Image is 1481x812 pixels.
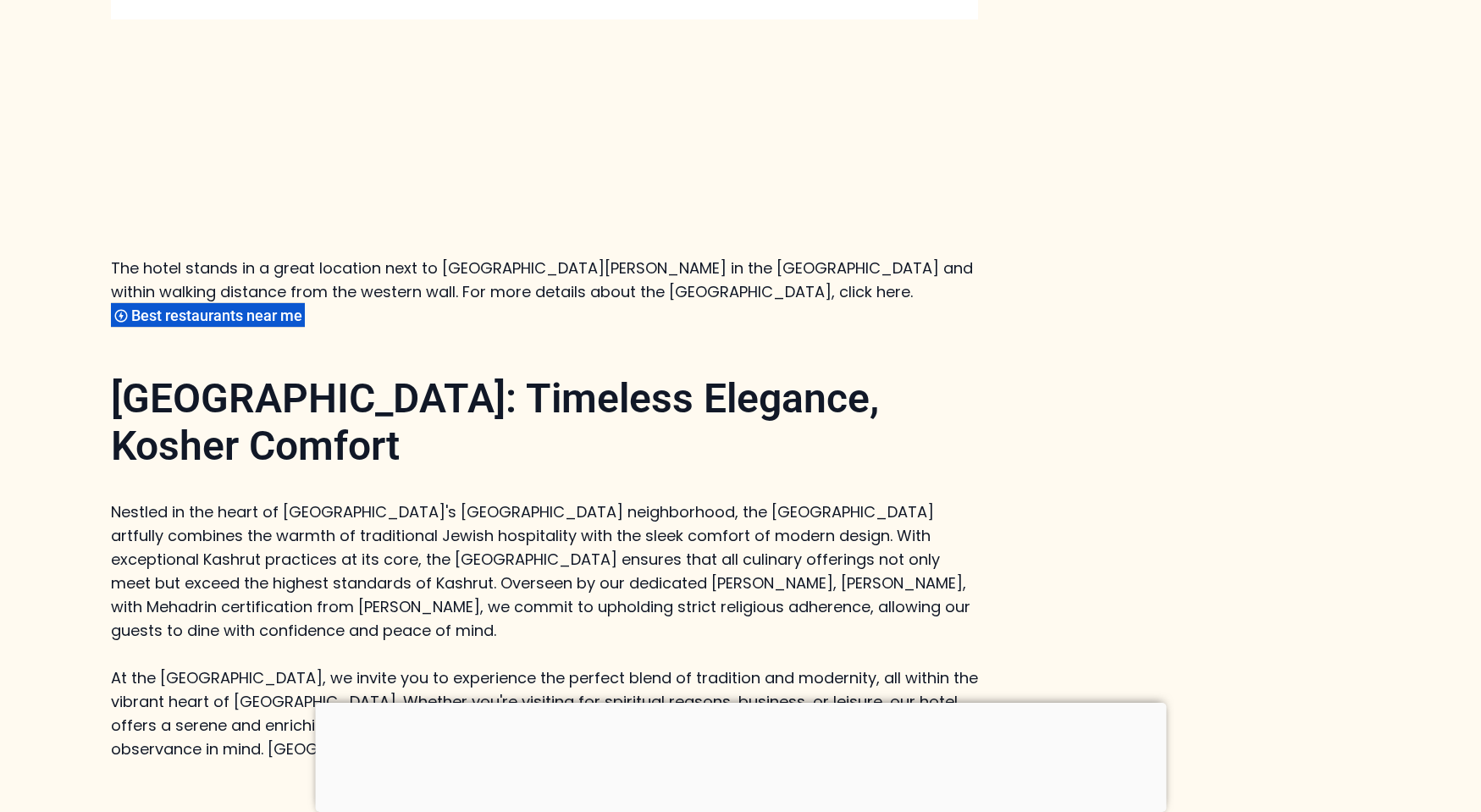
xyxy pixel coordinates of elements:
[111,666,978,761] p: At the [GEOGRAPHIC_DATA], we invite you to experience the perfect blend of tradition and modernit...
[111,500,978,643] p: Nestled in the heart of [GEOGRAPHIC_DATA]'s [GEOGRAPHIC_DATA] neighborhood, the [GEOGRAPHIC_DATA]...
[315,703,1166,808] iframe: Advertisement
[111,257,978,328] p: The hotel stands in a great location next to [GEOGRAPHIC_DATA][PERSON_NAME] in the [GEOGRAPHIC_DA...
[111,19,978,257] iframe: Advertisement
[111,374,879,470] strong: [GEOGRAPHIC_DATA]: Timeless Elegance, Kosher Comfort
[131,307,307,324] span: Best restaurants near me
[111,302,305,328] div: Best restaurants near me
